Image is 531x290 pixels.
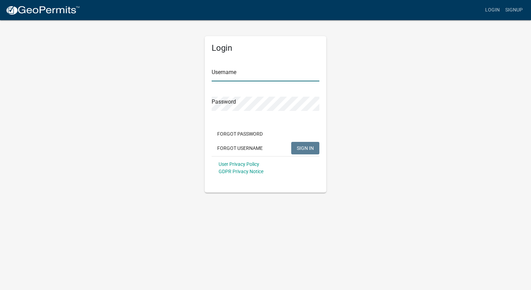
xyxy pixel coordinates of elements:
[297,145,314,151] span: SIGN IN
[482,3,503,17] a: Login
[503,3,525,17] a: Signup
[291,142,319,154] button: SIGN IN
[212,128,268,140] button: Forgot Password
[212,142,268,154] button: Forgot Username
[219,169,263,174] a: GDPR Privacy Notice
[212,43,319,53] h5: Login
[219,161,259,167] a: User Privacy Policy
